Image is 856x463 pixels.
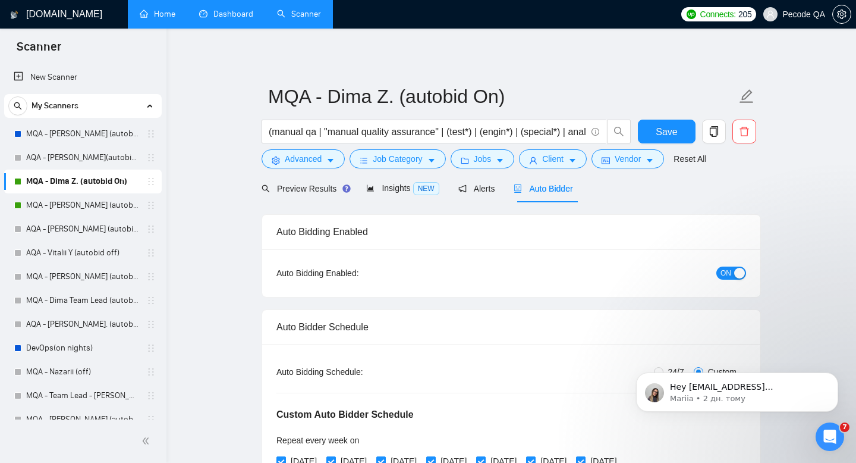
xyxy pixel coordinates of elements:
span: caret-down [646,156,654,165]
iframe: Intercom live chat [816,423,844,451]
button: userClientcaret-down [519,149,587,168]
span: copy [703,126,725,137]
span: user [766,10,775,18]
input: Search Freelance Jobs... [269,124,586,139]
a: searchScanner [277,9,321,19]
span: delete [733,126,756,137]
span: search [608,126,630,137]
a: MQA - Dima Z. (autobid On) [26,170,139,193]
span: double-left [141,435,153,447]
a: MQA - Team Lead - [PERSON_NAME] (autobid night off) (28.03) [26,384,139,408]
span: holder [146,415,156,424]
span: folder [461,156,469,165]
a: MQA - [PERSON_NAME] (autobid off ) [26,265,139,289]
span: 7 [840,423,849,432]
span: holder [146,296,156,305]
div: Auto Bidding Enabled [276,215,746,249]
span: setting [833,10,851,19]
button: setting [832,5,851,24]
img: upwork-logo.png [687,10,696,19]
button: copy [702,120,726,143]
input: Scanner name... [268,82,737,111]
span: caret-down [427,156,436,165]
span: caret-down [326,156,335,165]
span: Preview Results [262,184,347,193]
span: Save [656,124,677,139]
img: logo [10,5,18,24]
a: setting [832,10,851,19]
span: Alerts [458,184,495,193]
div: Auto Bidding Schedule: [276,365,433,378]
span: Repeat every week on [276,436,359,445]
a: homeHome [140,9,175,19]
span: Scanner [7,38,71,63]
li: New Scanner [4,65,162,89]
span: holder [146,320,156,329]
span: holder [146,177,156,186]
button: Save [638,120,695,143]
span: holder [146,224,156,234]
span: holder [146,391,156,401]
span: area-chart [366,184,374,192]
span: Insights [366,183,439,193]
span: Job Category [373,152,422,165]
a: AQA - [PERSON_NAME] (autobid off) [26,217,139,241]
a: MQA - [PERSON_NAME] (autobid off) [26,408,139,431]
span: Client [542,152,564,165]
span: ON [720,267,731,280]
iframe: Intercom notifications повідомлення [618,348,856,431]
span: setting [272,156,280,165]
button: search [8,96,27,115]
span: holder [146,201,156,210]
span: 205 [738,8,751,21]
span: holder [146,153,156,162]
div: Auto Bidding Enabled: [276,267,433,280]
span: holder [146,367,156,377]
span: idcard [602,156,610,165]
a: AQA - [PERSON_NAME]. (autobid off day) [26,312,139,336]
span: NEW [413,182,439,195]
span: caret-down [496,156,504,165]
a: dashboardDashboard [199,9,253,19]
span: notification [458,184,467,193]
a: MQA - [PERSON_NAME] (autobid on) [26,193,139,217]
span: Vendor [615,152,641,165]
a: Reset All [674,152,706,165]
span: holder [146,343,156,353]
button: search [607,120,631,143]
span: Auto Bidder [514,184,572,193]
span: user [529,156,537,165]
button: settingAdvancedcaret-down [262,149,345,168]
span: caret-down [568,156,577,165]
div: Tooltip anchor [341,183,352,194]
a: MQA - Dima Team Lead (autobid off) [26,289,139,312]
span: holder [146,129,156,139]
span: robot [514,184,522,193]
button: barsJob Categorycaret-down [350,149,445,168]
span: edit [739,89,754,104]
a: AQA - Vitalii Y (autobid off) [26,241,139,265]
span: Jobs [474,152,492,165]
span: search [9,102,27,110]
span: Hey [EMAIL_ADDRESS][DOMAIN_NAME], Looks like your Upwork agency Pecode ran out of connects. We re... [52,35,204,198]
span: bars [360,156,368,165]
span: My Scanners [32,94,78,118]
a: New Scanner [14,65,152,89]
span: Connects: [700,8,736,21]
span: holder [146,248,156,258]
span: info-circle [591,128,599,136]
button: delete [732,120,756,143]
a: DevOps(on nights) [26,336,139,360]
button: idcardVendorcaret-down [591,149,664,168]
a: MQA - Nazarii (off) [26,360,139,384]
span: search [262,184,270,193]
a: MQA - [PERSON_NAME] (autobid Off) [26,122,139,146]
span: Advanced [285,152,322,165]
span: holder [146,272,156,281]
button: folderJobscaret-down [451,149,515,168]
p: Message from Mariia, sent 2 дн. тому [52,46,205,57]
h5: Custom Auto Bidder Schedule [276,408,414,422]
div: Auto Bidder Schedule [276,310,746,344]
